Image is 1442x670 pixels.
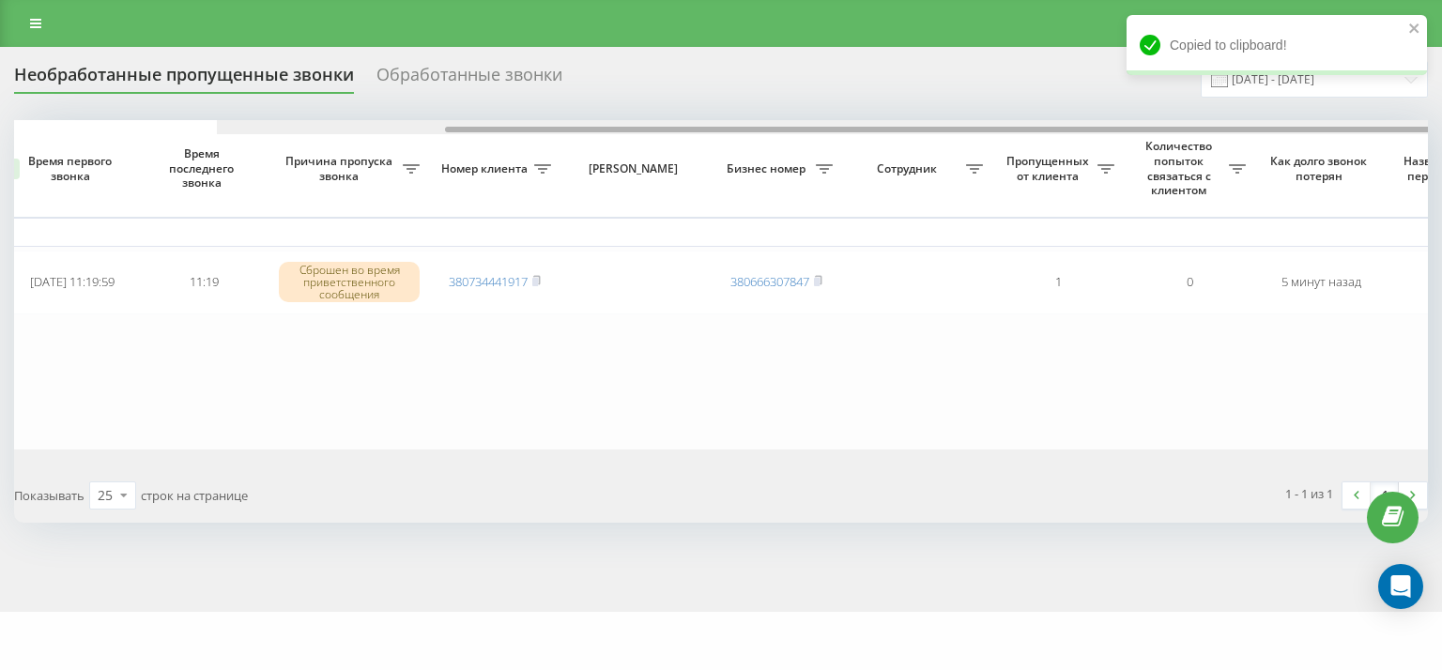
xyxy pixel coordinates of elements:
span: Сотрудник [851,161,966,176]
a: 380666307847 [730,273,809,290]
a: 1 [1371,482,1399,509]
span: Как долго звонок потерян [1270,154,1372,183]
a: 380734441917 [449,273,528,290]
div: Сброшен во время приветственного сообщения [279,262,420,303]
span: Количество попыток связаться с клиентом [1133,139,1229,197]
div: 1 - 1 из 1 [1285,484,1333,503]
td: [DATE] 11:19:59 [7,251,138,314]
span: Время первого звонка [22,154,123,183]
td: 1 [992,251,1124,314]
span: Бизнес номер [720,161,816,176]
span: Время последнего звонка [153,146,254,190]
button: close [1408,21,1421,38]
div: 25 [98,486,113,505]
div: Обработанные звонки [376,65,562,94]
span: строк на странице [141,487,248,504]
div: Open Intercom Messenger [1378,564,1423,609]
span: Номер клиента [438,161,534,176]
td: 11:19 [138,251,269,314]
span: Показывать [14,487,84,504]
td: 5 минут назад [1255,251,1387,314]
div: Copied to clipboard! [1127,15,1427,75]
div: Необработанные пропущенные звонки [14,65,354,94]
td: 0 [1124,251,1255,314]
span: [PERSON_NAME] [576,161,695,176]
span: Пропущенных от клиента [1002,154,1097,183]
span: Причина пропуска звонка [279,154,403,183]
